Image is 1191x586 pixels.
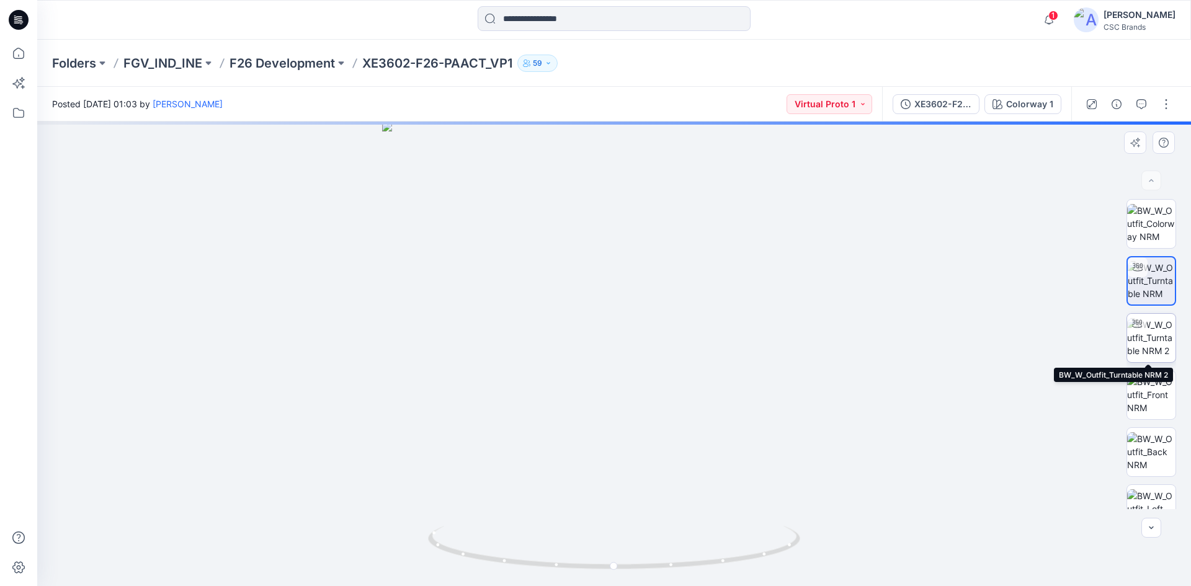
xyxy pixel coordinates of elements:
a: FGV_IND_INE [123,55,202,72]
div: [PERSON_NAME] [1104,7,1175,22]
a: Folders [52,55,96,72]
img: BW_W_Outfit_Turntable NRM 2 [1127,318,1175,357]
p: XE3602-F26-PAACT_VP1 [362,55,512,72]
img: BW_W_Outfit_Left NRM [1127,489,1175,528]
button: Details [1107,94,1126,114]
img: BW_W_Outfit_Colorway NRM [1127,204,1175,243]
span: 1 [1048,11,1058,20]
img: avatar [1074,7,1099,32]
a: [PERSON_NAME] [153,99,223,109]
div: Colorway 1 [1006,97,1053,111]
p: 59 [533,56,542,70]
button: XE3602-F26-PAACT_VP1 [893,94,979,114]
button: 59 [517,55,558,72]
img: BW_W_Outfit_Turntable NRM [1128,261,1175,300]
div: XE3602-F26-PAACT_VP1 [914,97,971,111]
img: BW_W_Outfit_Front NRM [1127,375,1175,414]
img: BW_W_Outfit_Back NRM [1127,432,1175,471]
a: F26 Development [230,55,335,72]
button: Colorway 1 [984,94,1061,114]
div: CSC Brands [1104,22,1175,32]
span: Posted [DATE] 01:03 by [52,97,223,110]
